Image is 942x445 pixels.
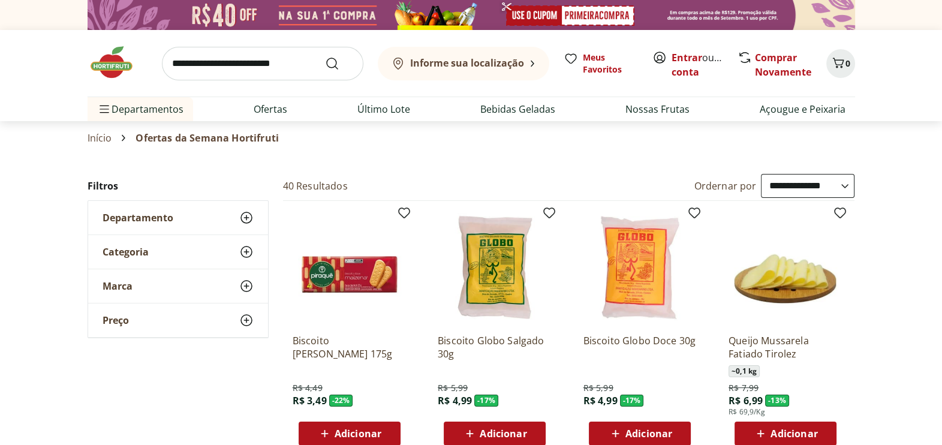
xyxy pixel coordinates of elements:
[583,394,617,407] span: R$ 4,99
[293,382,323,394] span: R$ 4,49
[293,334,407,360] a: Biscoito [PERSON_NAME] 175g
[583,52,638,76] span: Meus Favoritos
[162,47,363,80] input: search
[88,44,148,80] img: Hortifruti
[765,395,789,407] span: - 13 %
[760,102,845,116] a: Açougue e Peixaria
[357,102,410,116] a: Último Lote
[103,314,129,326] span: Preço
[88,269,268,303] button: Marca
[88,174,269,198] h2: Filtros
[625,102,690,116] a: Nossas Frutas
[438,211,552,324] img: Biscoito Globo Salgado 30g
[283,179,348,193] h2: 40 Resultados
[103,212,173,224] span: Departamento
[474,395,498,407] span: - 17 %
[329,395,353,407] span: - 22 %
[438,334,552,360] a: Biscoito Globo Salgado 30g
[480,102,555,116] a: Bebidas Geladas
[88,303,268,337] button: Preço
[254,102,287,116] a: Ofertas
[293,394,327,407] span: R$ 3,49
[729,382,759,394] span: R$ 7,99
[672,51,738,79] a: Criar conta
[729,334,842,360] a: Queijo Mussarela Fatiado Tirolez
[826,49,855,78] button: Carrinho
[845,58,850,69] span: 0
[729,407,765,417] span: R$ 69,9/Kg
[729,394,763,407] span: R$ 6,99
[438,394,472,407] span: R$ 4,99
[410,56,524,70] b: Informe sua localização
[564,52,638,76] a: Meus Favoritos
[583,334,697,360] a: Biscoito Globo Doce 30g
[88,235,268,269] button: Categoria
[729,365,760,377] span: ~ 0,1 kg
[583,211,697,324] img: Biscoito Globo Doce 30g
[583,382,613,394] span: R$ 5,99
[378,47,549,80] button: Informe sua localização
[729,211,842,324] img: Queijo Mussarela Fatiado Tirolez
[136,133,278,143] span: Ofertas da Semana Hortifruti
[103,280,133,292] span: Marca
[88,201,268,234] button: Departamento
[103,246,149,258] span: Categoria
[694,179,757,193] label: Ordernar por
[672,51,702,64] a: Entrar
[755,51,811,79] a: Comprar Novamente
[620,395,644,407] span: - 17 %
[672,50,725,79] span: ou
[88,133,112,143] a: Início
[771,429,817,438] span: Adicionar
[97,95,112,124] button: Menu
[625,429,672,438] span: Adicionar
[293,211,407,324] img: Biscoito Maizena Piraque 175g
[438,382,468,394] span: R$ 5,99
[480,429,526,438] span: Adicionar
[335,429,381,438] span: Adicionar
[325,56,354,71] button: Submit Search
[97,95,183,124] span: Departamentos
